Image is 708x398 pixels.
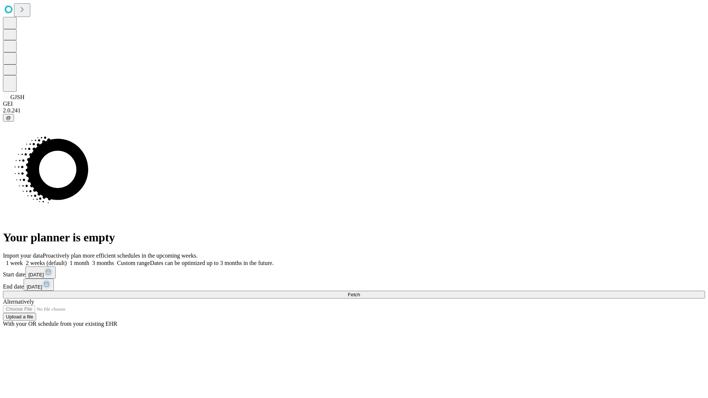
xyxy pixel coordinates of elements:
span: Dates can be optimized up to 3 months in the future. [150,260,274,266]
span: [DATE] [28,272,44,277]
h1: Your planner is empty [3,231,705,244]
span: @ [6,115,11,121]
button: Fetch [3,291,705,298]
span: With your OR schedule from your existing EHR [3,321,117,327]
span: Fetch [348,292,360,297]
span: GJSH [10,94,24,100]
button: [DATE] [24,279,54,291]
span: 2 weeks (default) [26,260,67,266]
span: 1 week [6,260,23,266]
span: 3 months [92,260,114,266]
button: @ [3,114,14,122]
div: 2.0.241 [3,107,705,114]
span: 1 month [70,260,89,266]
button: [DATE] [25,266,56,279]
div: Start date [3,266,705,279]
span: Import your data [3,252,43,259]
span: Proactively plan more efficient schedules in the upcoming weeks. [43,252,198,259]
span: Alternatively [3,298,34,305]
div: GEI [3,101,705,107]
button: Upload a file [3,313,36,321]
span: Custom range [117,260,150,266]
div: End date [3,279,705,291]
span: [DATE] [27,284,42,290]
